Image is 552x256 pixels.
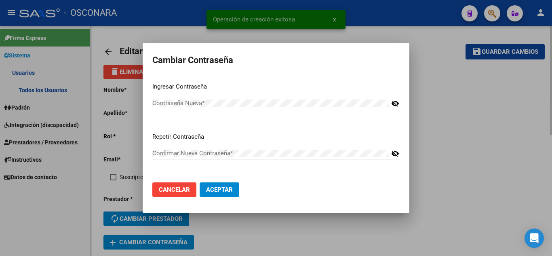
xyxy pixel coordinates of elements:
button: Aceptar [200,182,239,197]
p: Repetir Contraseña [152,132,400,142]
p: Ingresar Contraseña [152,82,400,91]
mat-icon: visibility_off [391,149,399,159]
div: Open Intercom Messenger [525,228,544,248]
mat-icon: visibility_off [391,99,399,108]
h2: Cambiar Contraseña [152,53,400,68]
span: Aceptar [206,186,233,193]
span: Cancelar [159,186,190,193]
button: Cancelar [152,182,196,197]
